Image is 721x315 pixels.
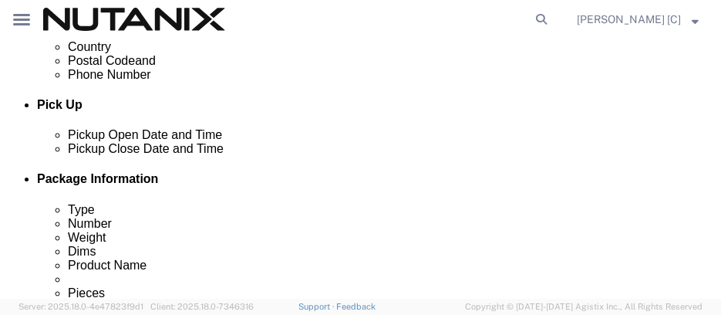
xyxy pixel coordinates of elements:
[43,8,225,31] img: logo
[577,11,681,28] span: Stephen Green [C]
[576,10,699,29] button: [PERSON_NAME] [C]
[150,302,254,311] span: Client: 2025.18.0-7346316
[336,302,376,311] a: Feedback
[298,302,337,311] a: Support
[465,300,702,313] span: Copyright © [DATE]-[DATE] Agistix Inc., All Rights Reserved
[19,302,143,311] span: Server: 2025.18.0-4e47823f9d1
